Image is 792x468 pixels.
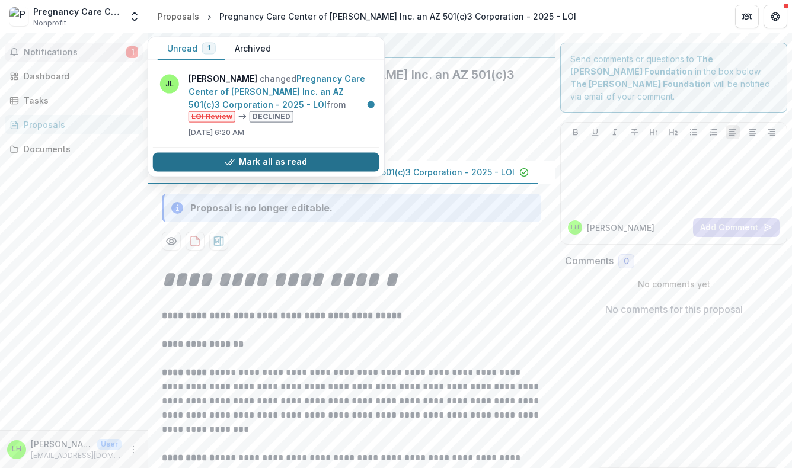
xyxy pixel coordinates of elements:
span: Notifications [24,47,126,57]
p: [EMAIL_ADDRESS][DOMAIN_NAME] [31,450,122,461]
span: 0 [624,257,629,267]
button: Mark all as read [153,152,379,171]
button: Underline [588,125,602,139]
nav: breadcrumb [153,8,581,25]
span: 1 [207,44,210,52]
img: Pregnancy Care Center of Chandler Inc. an AZ 501(c)3 Corporation [9,7,28,26]
div: Proposals [158,10,199,23]
div: Send comments or questions to in the box below. will be notified via email of your comment. [560,43,787,113]
a: Tasks [5,91,143,110]
button: Archived [225,37,280,60]
div: Proposal is no longer editable. [190,201,333,215]
button: Open entity switcher [126,5,143,28]
div: Pregnancy Care Center of [PERSON_NAME] Inc. an AZ 501(c)3 Corporation - 2025 - LOI [219,10,576,23]
a: Dashboard [5,66,143,86]
strong: The [PERSON_NAME] Foundation [570,79,711,89]
p: No comments yet [565,278,783,290]
button: download-proposal [209,232,228,251]
button: Notifications1 [5,43,143,62]
button: Unread [158,37,225,60]
button: More [126,443,140,457]
button: Align Center [745,125,759,139]
a: Documents [5,139,143,159]
p: [PERSON_NAME] [31,438,92,450]
button: Ordered List [706,125,720,139]
button: download-proposal [186,232,205,251]
a: Proposals [5,115,143,134]
button: Align Left [726,125,740,139]
span: 1 [126,46,138,58]
div: Dashboard [24,70,133,82]
button: Add Comment [693,218,780,237]
a: Pregnancy Care Center of [PERSON_NAME] Inc. an AZ 501(c)3 Corporation - 2025 - LOI [189,73,365,110]
button: Strike [627,125,641,139]
button: Get Help [764,5,787,28]
a: Proposals [153,8,204,25]
div: Proposals [24,118,133,131]
button: Italicize [608,125,622,139]
button: Bullet List [686,125,701,139]
span: Nonprofit [33,18,66,28]
button: Preview d12c0dc4-60b7-40b7-8642-7b0cfdece2a6-0.pdf [162,232,181,251]
h2: Comments [565,255,614,267]
button: Heading 1 [647,125,661,139]
button: Bold [569,125,583,139]
p: changed from [189,72,372,123]
p: User [97,439,122,450]
div: Pregnancy Care Center of [PERSON_NAME] Inc. an AZ 501(c)3 Corporation [33,5,122,18]
button: Align Right [765,125,779,139]
div: Lisa Henry [12,445,21,453]
div: Lisa Henry [571,225,579,230]
button: Heading 2 [666,125,681,139]
p: [PERSON_NAME] [587,222,654,234]
button: Partners [735,5,759,28]
div: Tasks [24,94,133,107]
div: Documents [24,143,133,155]
p: No comments for this proposal [605,302,743,316]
